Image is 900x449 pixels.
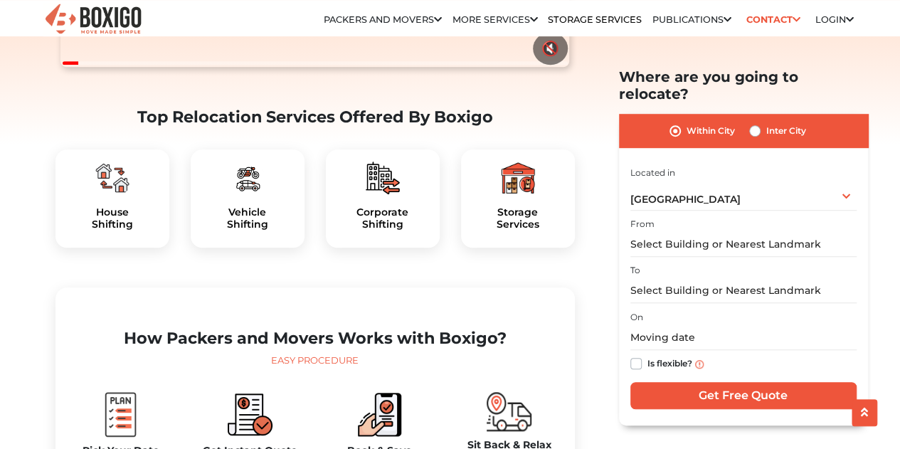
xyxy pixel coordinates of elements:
[67,329,563,348] h2: How Packers and Movers Works with Boxigo?
[487,392,531,431] img: boxigo_packers_and_movers_move
[630,166,675,179] label: Located in
[630,278,857,303] input: Select Building or Nearest Landmark
[55,107,575,127] h2: Top Relocation Services Offered By Boxigo
[630,193,741,206] span: [GEOGRAPHIC_DATA]
[202,206,293,231] h5: Vehicle Shifting
[324,14,442,25] a: Packers and Movers
[652,14,731,25] a: Publications
[98,392,143,437] img: boxigo_packers_and_movers_plan
[357,392,402,437] img: boxigo_packers_and_movers_book
[43,2,143,37] img: Boxigo
[231,161,265,195] img: boxigo_packers_and_movers_plan
[501,161,535,195] img: boxigo_packers_and_movers_plan
[472,206,563,231] h5: Storage Services
[228,392,272,437] img: boxigo_packers_and_movers_compare
[95,161,129,195] img: boxigo_packers_and_movers_plan
[533,32,568,65] button: 🔇
[366,161,400,195] img: boxigo_packers_and_movers_plan
[337,206,428,231] h5: Corporate Shifting
[619,68,868,102] h2: Where are you going to relocate?
[630,218,655,231] label: From
[630,325,857,350] input: Moving date
[647,355,692,370] label: Is flexible?
[548,14,642,25] a: Storage Services
[630,311,643,324] label: On
[67,354,563,368] div: Easy Procedure
[67,206,158,231] a: HouseShifting
[766,122,806,139] label: Inter City
[630,232,857,257] input: Select Building or Nearest Landmark
[452,14,538,25] a: More services
[630,382,857,409] input: Get Free Quote
[695,359,704,368] img: info
[337,206,428,231] a: CorporateShifting
[67,206,158,231] h5: House Shifting
[630,264,640,277] label: To
[741,9,805,31] a: Contact
[815,14,853,25] a: Login
[687,122,735,139] label: Within City
[202,206,293,231] a: VehicleShifting
[472,206,563,231] a: StorageServices
[852,399,877,426] button: scroll up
